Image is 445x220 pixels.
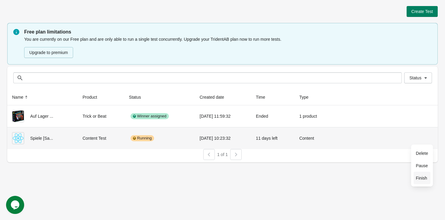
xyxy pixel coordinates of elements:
[297,92,317,103] button: Type
[414,172,430,184] button: Finish
[409,75,421,80] span: Status
[82,110,119,122] div: Trick or Beat
[197,92,233,103] button: Created date
[10,92,32,103] button: Name
[256,132,290,144] div: 11 days left
[414,159,430,172] button: Pause
[256,110,290,122] div: Ended
[253,92,274,103] button: Time
[404,72,432,83] button: Status
[12,132,73,144] div: Spiele [Sa...
[24,28,432,36] p: Free plan limitations
[416,175,428,181] span: Finish
[24,47,73,58] button: Upgrade to premium
[131,113,169,119] div: Winner assigned
[217,152,228,157] span: 1 of 1
[407,6,438,17] button: Create Test
[414,147,430,159] button: Delete
[80,92,105,103] button: Product
[411,9,433,14] span: Create Test
[299,132,327,144] div: Content
[131,135,154,141] div: Running
[416,163,428,169] span: Pause
[127,92,150,103] button: Status
[416,150,428,156] span: Delete
[200,132,246,144] div: [DATE] 10:23:32
[200,110,246,122] div: [DATE] 11:59:32
[6,196,25,214] iframe: chat widget
[24,36,432,59] div: You are currently on our Free plan and are only able to run a single test concurrently. Upgrade y...
[299,110,327,122] div: 1 product
[12,110,73,122] div: Auf Lager ...
[82,132,119,144] div: Content Test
